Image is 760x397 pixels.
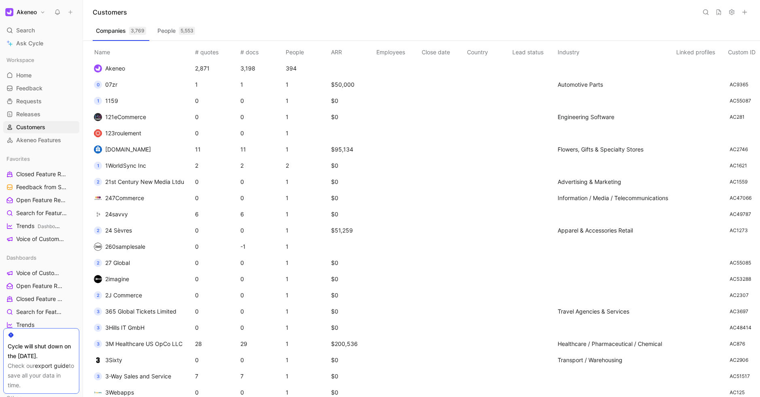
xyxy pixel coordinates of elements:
div: Cycle will shut down on the [DATE]. [8,342,75,361]
div: 3 [94,307,102,316]
div: AC55087 [730,97,751,105]
span: Search for Feature Requests [16,209,68,218]
td: $0 [329,303,375,320]
td: 1 [284,287,329,303]
div: AC9365 [730,81,748,89]
button: logo[DOMAIN_NAME] [91,143,154,156]
td: 1 [284,303,329,320]
span: Feedback from Support Team [16,183,68,192]
td: 1 [284,141,329,158]
img: logo [94,356,102,364]
span: Voice of Customers [16,235,65,243]
span: Trends [16,321,34,329]
a: Open Feature Requests [3,280,79,292]
button: logo123roulement [91,127,144,140]
td: 0 [193,190,239,206]
td: Engineering Software [556,109,675,125]
a: Akeneo Features [3,134,79,146]
td: 0 [193,352,239,368]
td: 2 [284,158,329,174]
button: 224 Sèvres [91,224,135,237]
img: logo [94,210,102,218]
td: 0 [193,125,239,141]
td: Advertising & Marketing [556,174,675,190]
td: 1 [284,336,329,352]
span: Akeneo [105,65,125,72]
button: 22J Commerce [91,289,145,302]
td: 28 [193,336,239,352]
span: Workspace [6,56,34,64]
span: 07zr [105,81,117,88]
a: Ask Cycle [3,37,79,49]
span: Feedback [16,84,42,92]
td: $0 [329,352,375,368]
div: AC281 [730,113,745,121]
div: 0 [94,81,102,89]
span: 21st Century New Media Ltdu [105,178,184,185]
span: Customers [16,123,45,131]
div: 1 [94,97,102,105]
td: 29 [239,336,284,352]
td: $0 [329,109,375,125]
a: Releases [3,108,79,120]
span: 3M Healthcare US OpCo LLC [105,340,183,347]
button: 33Hills IT GmbH [91,321,147,334]
td: $50,000 [329,77,375,93]
td: $95,134 [329,141,375,158]
td: 1 [284,271,329,287]
td: 1 [284,206,329,222]
span: Trends [16,222,60,231]
td: 0 [239,287,284,303]
td: 0 [239,222,284,239]
div: 1 [94,162,102,170]
span: Closed Feature Requests [16,170,67,179]
td: 11 [239,141,284,158]
span: Open Feature Requests [16,282,63,290]
td: 0 [239,109,284,125]
td: 0 [193,174,239,190]
a: TrendsDashboards [3,220,79,232]
th: Lead status [511,41,556,60]
span: [DOMAIN_NAME] [105,146,151,153]
span: 2J Commerce [105,292,142,299]
div: AC2746 [730,145,748,154]
td: 1 [284,352,329,368]
div: 2 [94,178,102,186]
td: 1 [284,174,329,190]
span: 247Commerce [105,194,144,201]
span: Requests [16,97,42,105]
div: 3 [94,340,102,348]
td: $0 [329,320,375,336]
a: Feedback from Support Team [3,181,79,193]
button: Companies [93,24,149,37]
td: $0 [329,158,375,174]
span: 24 Sèvres [105,227,132,234]
a: Voice of Customers [3,267,79,279]
td: $0 [329,174,375,190]
th: ARR [329,41,375,60]
span: Name [91,49,113,55]
td: 1 [284,255,329,271]
div: AC55085 [730,259,751,267]
div: 3,769 [129,27,146,35]
td: 0 [193,303,239,320]
div: AC47066 [730,194,752,202]
span: 3Sixty [105,356,122,363]
h1: Customers [93,7,127,17]
th: Country [465,41,511,60]
a: Customers [3,121,79,133]
div: DashboardsVoice of CustomersOpen Feature RequestsClosed Feature RequestsSearch for Feature Reques... [3,252,79,370]
span: 123roulement [105,130,141,137]
img: logo [94,194,102,202]
td: Automotive Parts [556,77,675,93]
div: AC125 [730,388,745,397]
button: logo3Sixty [91,354,125,367]
td: 6 [193,206,239,222]
td: 1 [284,125,329,141]
td: 0 [239,255,284,271]
span: 24savvy [105,211,128,218]
button: 3365 Global Tickets Limited [91,305,179,318]
div: AC876 [730,340,745,348]
span: Favorites [6,155,30,163]
a: Open Feature Requests [3,194,79,206]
